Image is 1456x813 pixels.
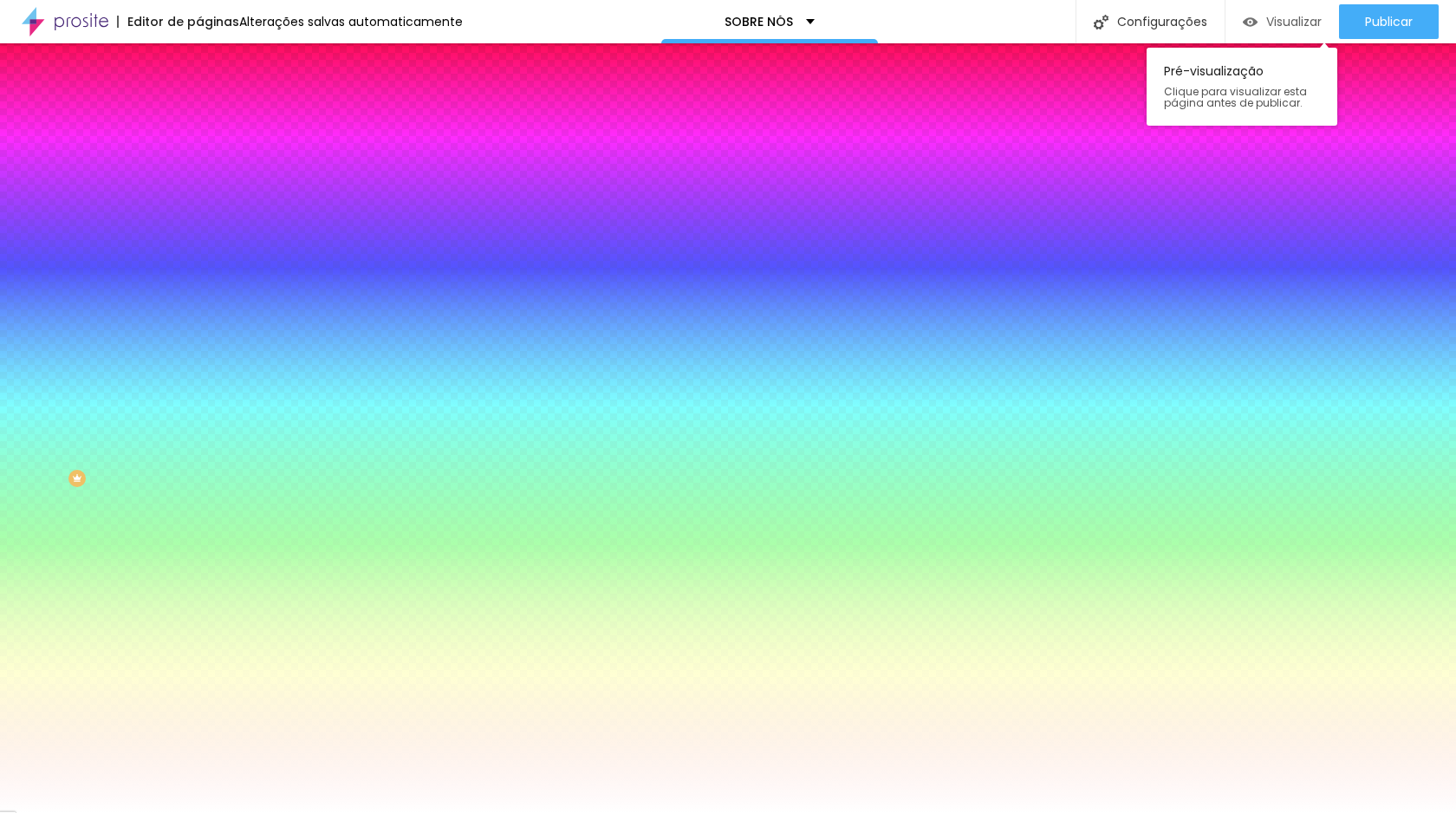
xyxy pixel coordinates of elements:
font: Visualizar [1266,13,1322,30]
button: Publicar [1339,4,1439,39]
font: Clique para visualizar esta página antes de publicar. [1164,84,1307,110]
font: Editor de páginas [127,13,239,30]
button: Visualizar [1225,4,1339,39]
font: SOBRE NÓS [725,13,793,30]
font: Pré-visualização [1164,62,1264,80]
font: Configurações [1117,13,1207,30]
font: Publicar [1365,13,1413,30]
font: Alterações salvas automaticamente [239,13,463,30]
img: view-1.svg [1243,15,1258,29]
img: Ícone [1094,15,1108,29]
